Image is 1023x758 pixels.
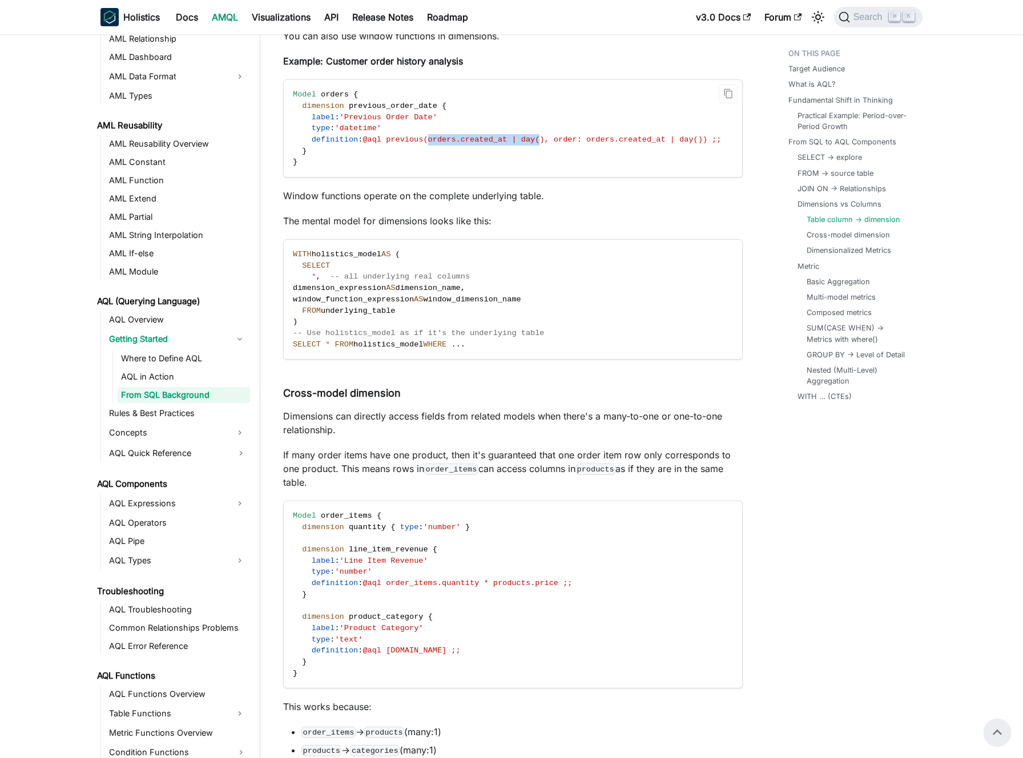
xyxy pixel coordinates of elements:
span: AS [381,250,390,259]
a: What is AQL? [788,79,836,90]
span: SELECT [293,340,321,349]
span: order_items [321,511,372,520]
code: categories [350,745,400,756]
a: API [317,8,345,26]
a: Dimensions vs Columns [798,199,881,209]
span: label [312,557,335,565]
a: HolisticsHolistics [100,8,160,26]
a: Where to Define AQL [118,350,250,366]
a: Metric [798,261,819,272]
a: AML Reusability Overview [106,136,250,152]
kbd: K [903,11,915,22]
code: products [364,727,404,738]
span: 'Product Category' [340,624,424,632]
span: : [358,579,363,587]
a: AMQL [205,8,245,26]
a: AQL (Querying Language) [94,293,250,309]
a: AQL Troubleshooting [106,602,250,618]
span: { [433,545,437,554]
a: AML Relationship [106,31,250,47]
b: Holistics [123,10,160,24]
a: Rules & Best Practices [106,405,250,421]
a: Multi-model metrics [807,292,876,303]
span: @aql previous(orders.created_at | day(), order: orders.created_at | day()) ;; [363,135,721,144]
a: AQL Functions [94,668,250,684]
span: definition [312,579,359,587]
button: Search (Command+K) [834,7,923,27]
span: window_function_expression [293,295,414,304]
span: previous_order_date [349,102,437,110]
span: AS [386,284,395,292]
a: Dimensionalized Metrics [807,245,891,256]
span: label [312,113,335,122]
span: dimension [302,523,344,531]
a: SELECT -> explore [798,152,862,163]
span: quantity [349,523,386,531]
span: product_category [349,612,424,621]
a: Table Functions [106,704,229,723]
button: Expand sidebar category 'AQL Expressions' [229,494,250,513]
span: : [330,567,335,576]
a: AQL Pipe [106,533,250,549]
span: type [312,124,331,132]
span: : [335,557,339,565]
code: products [575,463,615,475]
span: Model [293,511,316,520]
a: Basic Aggregation [807,276,870,287]
a: AML Dashboard [106,49,250,65]
code: products [301,745,341,756]
span: @aql [DOMAIN_NAME] ;; [363,646,460,655]
a: AQL Expressions [106,494,229,513]
li: -> (many:1) [301,725,743,739]
a: Composed metrics [807,307,872,318]
span: @aql order_items.quantity * products.price ;; [363,579,572,587]
a: SUM(CASE WHEN) -> Metrics with where() [807,322,907,344]
span: : [335,624,339,632]
a: Forum [758,8,808,26]
a: AML Module [106,264,250,280]
nav: Docs sidebar [89,34,260,758]
a: Cross-model dimension [807,229,890,240]
span: underlying_table [321,307,396,315]
span: SELECT [302,261,330,270]
p: This works because: [283,700,743,713]
a: AML Partial [106,209,250,225]
span: holistics_model [312,250,381,259]
a: Troubleshooting [94,583,250,599]
a: Docs [169,8,205,26]
a: Release Notes [345,8,420,26]
a: AML Reusability [94,118,250,134]
span: . [461,340,465,349]
a: AQL Functions Overview [106,686,250,702]
span: -- Use holistics_model as if it's the underlying table [293,329,545,337]
span: . [456,340,461,349]
span: : [418,523,423,531]
span: } [293,158,297,166]
a: AML If-else [106,245,250,261]
span: orders [321,90,349,99]
span: : [358,135,363,144]
p: If many order items have one product, then it's guaranteed that one order item row only correspon... [283,448,743,489]
span: line_item_revenue [349,545,428,554]
span: -- all underlying real columns [330,272,470,281]
span: ) [293,317,297,326]
span: { [390,523,395,531]
span: : [330,124,335,132]
button: Expand sidebar category 'AML Data Format' [229,67,250,86]
button: Scroll back to top [984,719,1011,746]
span: Model [293,90,316,99]
a: From SQL Background [118,387,250,403]
a: WITH … (CTEs) [798,391,852,402]
a: AQL Error Reference [106,638,250,654]
a: v3.0 Docs [689,8,758,26]
span: dimension [302,102,344,110]
span: ( [396,250,400,259]
span: } [465,523,470,531]
a: Nested (Multi-Level) Aggregation [807,365,907,386]
a: From SQL to AQL Components [788,136,896,147]
span: AS [414,295,423,304]
p: You can also use window functions in dimensions. [283,29,743,43]
a: Common Relationships Problems [106,620,250,636]
span: : [335,113,339,122]
a: Metric Functions Overview [106,725,250,741]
